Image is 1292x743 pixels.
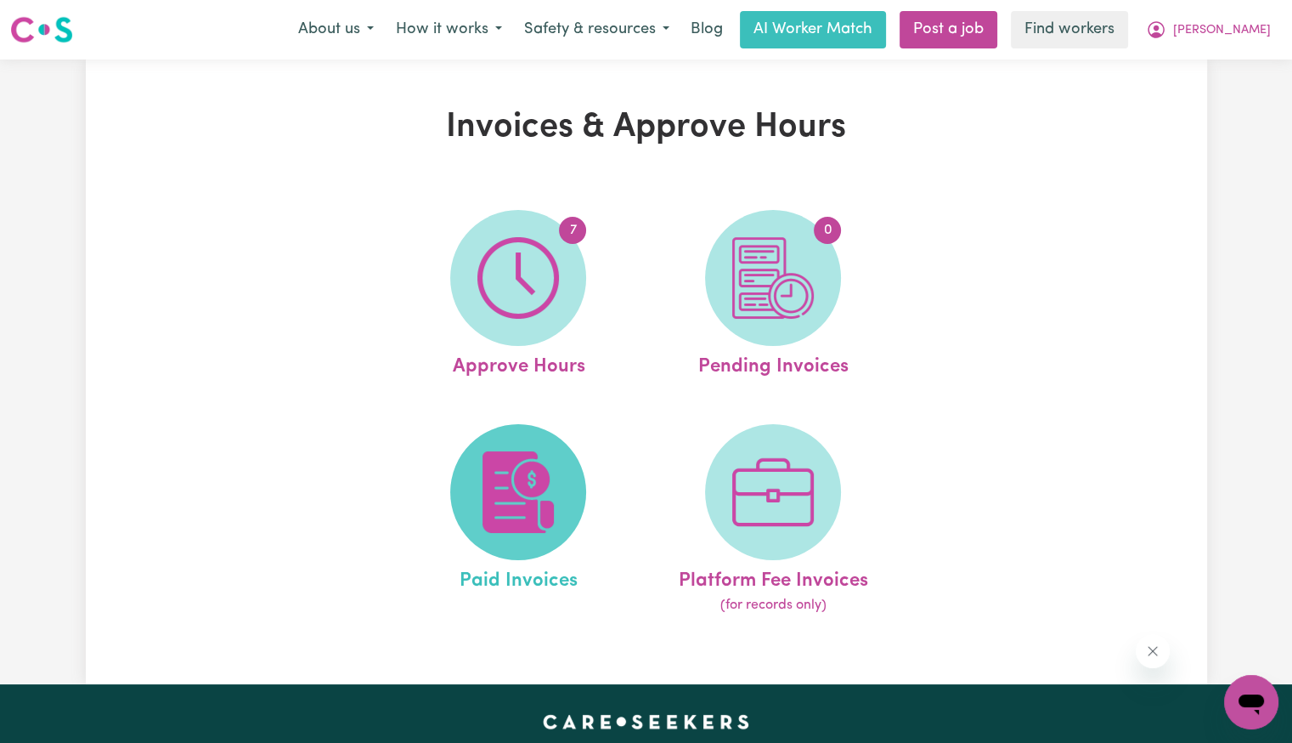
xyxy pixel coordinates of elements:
[698,346,849,382] span: Pending Invoices
[10,14,73,45] img: Careseekers logo
[814,217,841,244] span: 0
[287,12,385,48] button: About us
[1173,21,1271,40] span: [PERSON_NAME]
[1135,12,1282,48] button: My Account
[385,12,513,48] button: How it works
[10,10,73,49] a: Careseekers logo
[559,217,586,244] span: 7
[513,12,680,48] button: Safety & resources
[396,210,640,382] a: Approve Hours
[10,12,103,26] span: Need any help?
[900,11,997,48] a: Post a job
[452,346,584,382] span: Approve Hours
[680,11,733,48] a: Blog
[460,560,578,596] span: Paid Invoices
[543,715,749,729] a: Careseekers home page
[1224,675,1278,729] iframe: Button to launch messaging window
[651,210,895,382] a: Pending Invoices
[283,107,1010,148] h1: Invoices & Approve Hours
[1136,634,1170,668] iframe: Close message
[1011,11,1128,48] a: Find workers
[679,560,868,596] span: Platform Fee Invoices
[651,424,895,616] a: Platform Fee Invoices(for records only)
[396,424,640,616] a: Paid Invoices
[740,11,886,48] a: AI Worker Match
[720,595,827,615] span: (for records only)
